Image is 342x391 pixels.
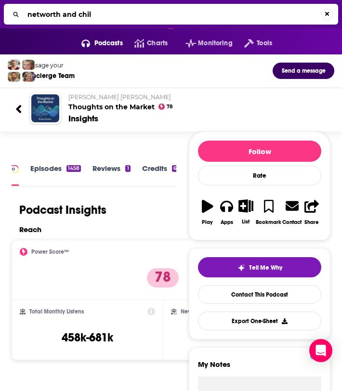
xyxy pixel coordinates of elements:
p: 78 [147,268,179,287]
button: open menu [233,36,272,51]
h2: Total Monthly Listens [29,308,84,315]
div: Share [304,219,319,225]
input: Search... [24,7,321,22]
div: 1 [125,165,130,172]
span: Monitoring [198,37,232,50]
img: Jules Profile [22,60,35,70]
button: Export One-Sheet [198,312,321,330]
div: Search... [4,4,338,25]
button: Follow [198,141,321,162]
div: Open Intercom Messenger [309,339,332,362]
div: Rate [198,166,321,185]
h2: Power Score™ [31,248,69,255]
button: Share [302,193,321,231]
div: 1458 [66,165,81,172]
button: Bookmark [255,193,282,231]
span: Podcasts [94,37,123,50]
button: Apps [217,193,237,231]
h1: Podcast Insights [19,203,106,217]
h2: Thoughts on the Market [68,93,327,111]
a: Episodes1458 [30,164,81,186]
a: Charts [123,36,168,51]
div: Play [202,219,213,225]
span: Charts [147,37,168,50]
div: Contact [282,219,302,225]
a: Credits6 [142,164,178,186]
span: Tools [257,37,272,50]
button: open menu [174,36,233,51]
img: Sydney Profile [8,60,20,70]
span: [PERSON_NAME] [PERSON_NAME] [68,93,171,101]
div: 6 [172,165,178,172]
img: tell me why sparkle [237,264,245,272]
div: Apps [221,219,233,225]
div: Bookmark [256,219,281,225]
a: Contact This Podcast [198,285,321,304]
span: 78 [167,105,172,109]
a: Contact [282,193,302,231]
button: Send a message [273,63,334,79]
img: Jon Profile [8,72,20,82]
label: My Notes [198,360,321,377]
button: open menu [70,36,123,51]
button: tell me why sparkleTell Me Why [198,257,321,277]
h2: New Episode Listens [181,308,234,315]
div: List [242,219,250,225]
h3: 458k-681k [62,330,113,345]
img: Thoughts on the Market [31,94,59,122]
button: Play [198,193,217,231]
h2: Reach [19,225,41,234]
img: Barbara Profile [22,72,35,82]
a: Reviews1 [92,164,130,186]
button: List [237,193,256,231]
div: Insights [68,113,98,124]
div: Message your [24,62,75,69]
span: Tell Me Why [249,264,282,272]
div: Concierge Team [24,72,75,80]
